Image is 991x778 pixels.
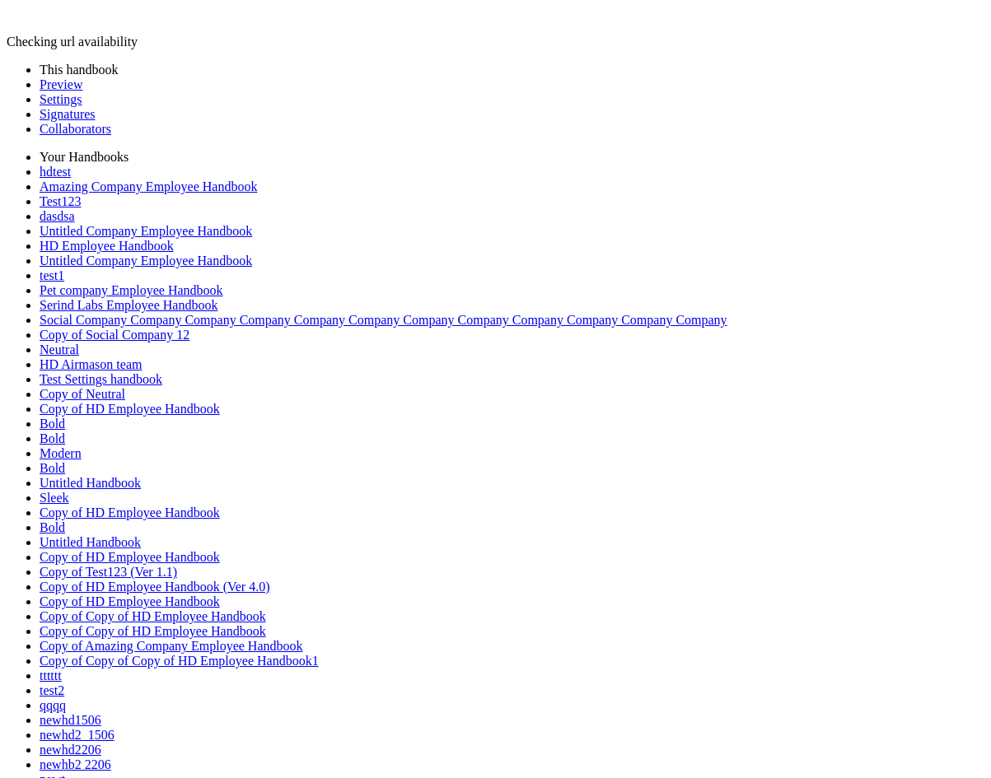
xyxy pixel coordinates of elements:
[40,639,303,653] a: Copy of Amazing Company Employee Handbook
[40,239,174,253] a: HD Employee Handbook
[40,698,66,712] a: qqqq
[40,654,319,668] a: Copy of Copy of Copy of HD Employee Handbook1
[40,372,162,386] a: Test Settings handbook
[40,122,111,136] a: Collaborators
[40,431,65,445] a: Bold
[40,550,220,564] a: Copy of HD Employee Handbook
[40,313,727,327] a: Social Company Company Company Company Company Company Company Company Company Company Company Co...
[40,77,82,91] a: Preview
[40,743,101,757] a: newhd2206
[40,565,177,579] a: Copy of Test123 (Ver 1.1)
[40,328,189,342] a: Copy of Social Company 12
[7,35,138,49] span: Checking url availability
[40,224,252,238] a: Untitled Company Employee Handbook
[40,342,79,356] a: Neutral
[40,268,64,282] a: test1
[40,624,266,638] a: Copy of Copy of HD Employee Handbook
[40,728,115,742] a: newhd2_1506
[40,179,257,193] a: Amazing Company Employee Handbook
[40,165,71,179] a: hdtest
[40,713,101,727] a: newhd1506
[40,757,111,771] a: newhb2 2206
[40,476,141,490] a: Untitled Handbook
[40,461,65,475] a: Bold
[40,609,266,623] a: Copy of Copy of HD Employee Handbook
[40,491,69,505] a: Sleek
[40,535,141,549] a: Untitled Handbook
[40,357,142,371] a: HD Airmason team
[40,520,65,534] a: Bold
[40,669,62,682] a: tttttt
[40,283,223,297] a: Pet company Employee Handbook
[40,194,81,208] a: Test123
[40,446,82,460] a: Modern
[40,107,96,121] a: Signatures
[40,209,75,223] a: dasdsa
[40,63,984,77] li: This handbook
[40,402,220,416] a: Copy of HD Employee Handbook
[40,580,270,594] a: Copy of HD Employee Handbook (Ver 4.0)
[40,505,220,519] a: Copy of HD Employee Handbook
[40,683,64,697] a: test2
[40,417,65,431] a: Bold
[40,254,252,268] a: Untitled Company Employee Handbook
[40,387,125,401] a: Copy of Neutral
[40,594,220,608] a: Copy of HD Employee Handbook
[40,150,984,165] li: Your Handbooks
[40,298,217,312] a: Serind Labs Employee Handbook
[40,92,82,106] a: Settings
